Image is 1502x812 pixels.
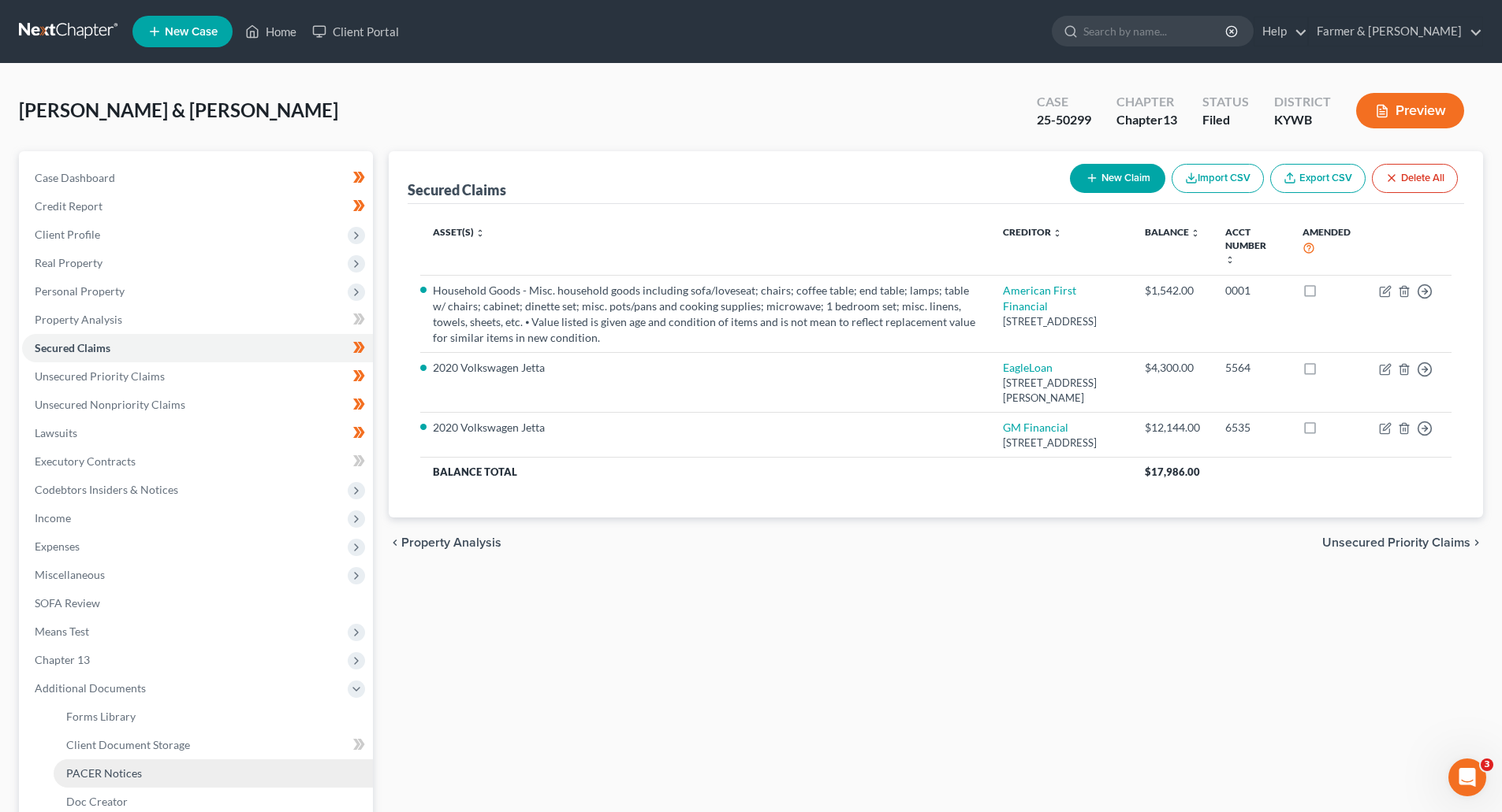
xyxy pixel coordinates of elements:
[35,454,136,468] span: Executory Contracts
[22,164,373,192] a: Case Dashboard
[1225,283,1277,298] div: 0001
[1274,93,1331,111] div: District
[165,26,218,38] span: New Case
[35,199,102,213] span: Credit Report
[1202,111,1249,129] div: Filed
[1145,226,1200,238] a: Balance unfold_more
[66,766,142,780] span: PACER Notices
[408,180,506,199] div: Secured Claims
[22,589,373,617] a: SOFA Review
[35,398,185,411] span: Unsecured Nonpriority Claims
[35,426,77,439] span: Lawsuits
[35,228,100,241] span: Client Profile
[433,420,978,436] li: 2020 Volkswagen Jetta
[35,568,105,581] span: Miscellaneous
[35,284,125,298] span: Personal Property
[35,596,100,610] span: SOFA Review
[1448,758,1486,796] iframe: Intercom live chat
[35,341,110,354] span: Secured Claims
[1003,314,1120,329] div: [STREET_ADDRESS]
[1309,17,1482,46] a: Farmer & [PERSON_NAME]
[22,447,373,476] a: Executory Contracts
[1145,420,1200,436] div: $12,144.00
[389,536,501,549] button: chevron_left Property Analysis
[1225,360,1277,376] div: 5564
[1145,360,1200,376] div: $4,300.00
[1037,111,1091,129] div: 25-50299
[22,192,373,221] a: Credit Report
[22,306,373,334] a: Property Analysis
[1290,217,1366,276] th: Amended
[1356,93,1464,128] button: Preview
[1003,421,1068,434] a: GM Financial
[1270,164,1366,193] a: Export CSV
[1481,758,1493,771] span: 3
[1116,93,1177,111] div: Chapter
[66,795,128,808] span: Doc Creator
[54,759,373,788] a: PACER Notices
[1053,228,1062,238] i: unfold_more
[1003,361,1053,374] a: EagleLoan
[433,226,485,238] a: Asset(s) unfold_more
[1145,465,1200,478] span: $17,986.00
[35,681,146,695] span: Additional Documents
[54,703,373,731] a: Forms Library
[1172,164,1264,193] button: Import CSV
[433,283,978,346] li: Household Goods - Misc. household goods including sofa/loveseat; chairs; coffee table; end table;...
[35,171,115,184] span: Case Dashboard
[1254,17,1307,46] a: Help
[401,536,501,549] span: Property Analysis
[1225,226,1266,265] a: Acct Number unfold_more
[1470,536,1483,549] i: chevron_right
[35,625,89,638] span: Means Test
[35,483,178,496] span: Codebtors Insiders & Notices
[1163,112,1177,127] span: 13
[1003,284,1076,313] a: American First Financial
[304,17,407,46] a: Client Portal
[19,98,338,121] span: [PERSON_NAME] & [PERSON_NAME]
[35,539,80,553] span: Expenses
[22,362,373,391] a: Unsecured Priority Claims
[433,360,978,376] li: 2020 Volkswagen Jetta
[22,391,373,419] a: Unsecured Nonpriority Claims
[1225,420,1277,436] div: 6535
[1202,93,1249,111] div: Status
[1083,17,1228,46] input: Search by name...
[22,334,373,362] a: Secured Claims
[1372,164,1458,193] button: Delete All
[1003,376,1120,405] div: [STREET_ADDRESS][PERSON_NAME]
[475,228,485,238] i: unfold_more
[54,731,373,759] a: Client Document Storage
[420,457,1132,485] th: Balance Total
[35,511,71,525] span: Income
[1070,164,1165,193] button: New Claim
[1145,283,1200,298] div: $1,542.00
[35,653,90,666] span: Chapter 13
[237,17,304,46] a: Home
[35,256,102,269] span: Real Property
[22,419,373,447] a: Lawsuits
[1003,226,1062,238] a: Creditor unfold_more
[1037,93,1091,111] div: Case
[1116,111,1177,129] div: Chapter
[66,710,136,723] span: Forms Library
[1322,536,1483,549] button: Unsecured Priority Claims chevron_right
[1322,536,1470,549] span: Unsecured Priority Claims
[35,369,165,383] span: Unsecured Priority Claims
[389,536,401,549] i: chevron_left
[1274,111,1331,129] div: KYWB
[1191,228,1200,238] i: unfold_more
[66,738,190,751] span: Client Document Storage
[1003,436,1120,450] div: [STREET_ADDRESS]
[35,313,122,326] span: Property Analysis
[1225,255,1235,265] i: unfold_more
